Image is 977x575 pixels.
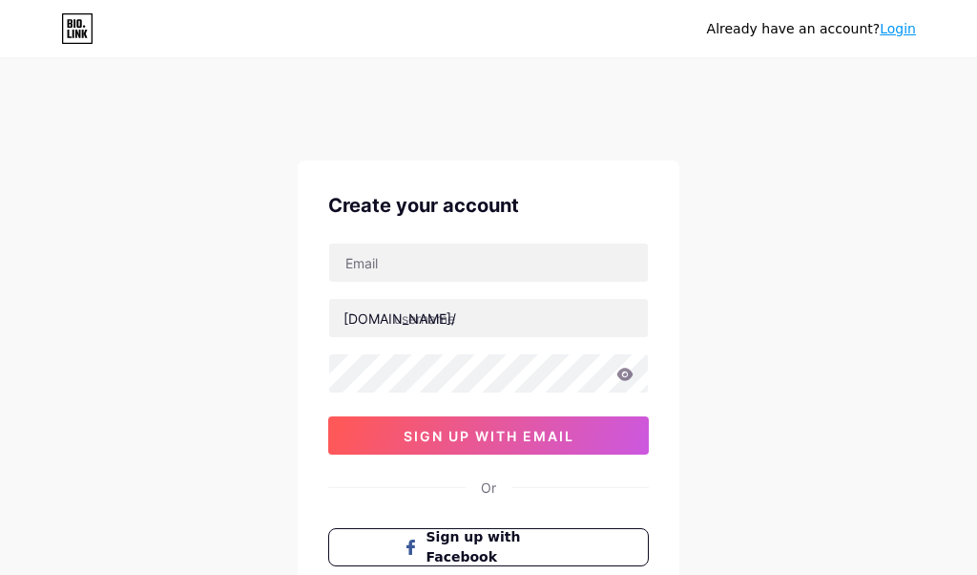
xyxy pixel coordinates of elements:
a: Login [880,21,916,36]
button: sign up with email [328,416,649,455]
span: Sign up with Facebook [426,527,574,567]
button: Sign up with Facebook [328,528,649,566]
span: sign up with email [404,428,574,444]
input: username [329,299,648,337]
div: Already have an account? [707,19,916,39]
div: Or [481,478,496,498]
div: [DOMAIN_NAME]/ [343,309,456,329]
input: Email [329,244,648,282]
div: Create your account [328,191,649,220]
